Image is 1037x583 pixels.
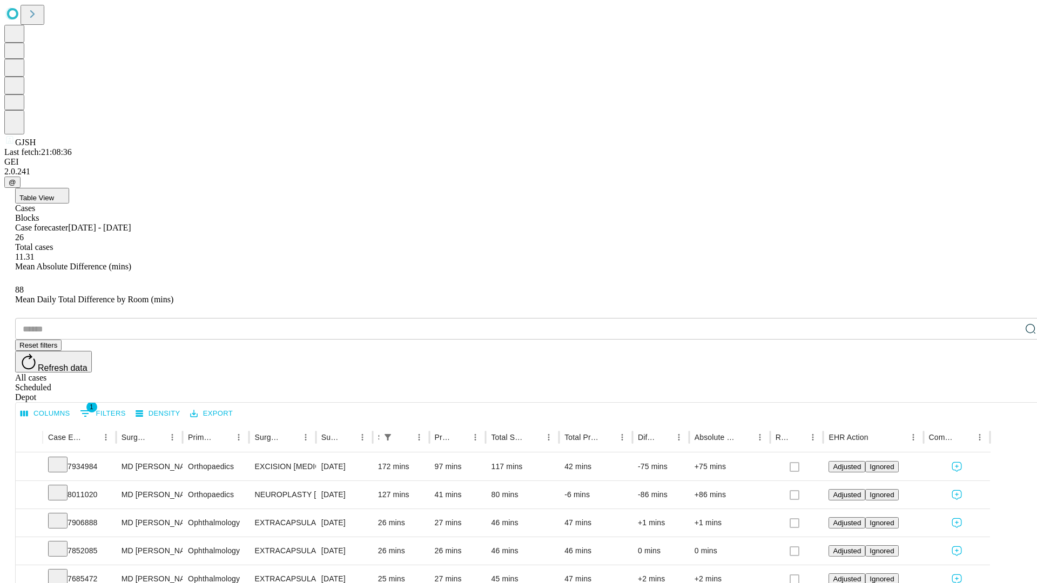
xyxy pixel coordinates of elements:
[231,430,246,445] button: Menu
[695,481,765,509] div: +86 mins
[15,223,68,232] span: Case forecaster
[435,509,481,537] div: 27 mins
[829,489,865,500] button: Adjusted
[752,430,767,445] button: Menu
[188,537,244,565] div: Ophthalmology
[133,405,183,422] button: Density
[564,433,598,442] div: Total Predicted Duration
[378,453,424,480] div: 172 mins
[4,177,21,188] button: @
[380,430,395,445] button: Show filters
[254,537,310,565] div: EXTRACAPSULAR CATARACT REMOVAL WITH [MEDICAL_DATA]
[638,453,684,480] div: -75 mins
[15,138,36,147] span: GJSH
[19,341,57,349] span: Reset filters
[491,537,554,565] div: 46 mins
[870,491,894,499] span: Ignored
[254,433,281,442] div: Surgery Name
[829,461,865,472] button: Adjusted
[15,233,24,242] span: 26
[15,285,24,294] span: 88
[564,509,627,537] div: 47 mins
[122,509,177,537] div: MD [PERSON_NAME]
[68,223,131,232] span: [DATE] - [DATE]
[15,262,131,271] span: Mean Absolute Difference (mins)
[435,453,481,480] div: 97 mins
[321,453,367,480] div: [DATE]
[865,545,898,557] button: Ignored
[906,430,921,445] button: Menu
[150,430,165,445] button: Sort
[833,463,861,471] span: Adjusted
[790,430,805,445] button: Sort
[21,542,37,561] button: Expand
[833,519,861,527] span: Adjusted
[254,453,310,480] div: EXCISION [MEDICAL_DATA] WRIST
[695,453,765,480] div: +75 mins
[491,481,554,509] div: 80 mins
[4,147,72,157] span: Last fetch: 21:08:36
[972,430,987,445] button: Menu
[86,402,97,412] span: 1
[829,433,868,442] div: EHR Action
[122,453,177,480] div: MD [PERSON_NAME] [PERSON_NAME]
[321,433,339,442] div: Surgery Date
[865,489,898,500] button: Ignored
[378,509,424,537] div: 26 mins
[776,433,790,442] div: Resolved in EHR
[541,430,556,445] button: Menu
[833,491,861,499] span: Adjusted
[283,430,298,445] button: Sort
[491,453,554,480] div: 117 mins
[48,481,111,509] div: 8011020
[98,430,113,445] button: Menu
[805,430,820,445] button: Menu
[870,430,885,445] button: Sort
[380,430,395,445] div: 1 active filter
[870,547,894,555] span: Ignored
[656,430,671,445] button: Sort
[188,433,215,442] div: Primary Service
[671,430,686,445] button: Menu
[435,481,481,509] div: 41 mins
[15,340,62,351] button: Reset filters
[21,486,37,505] button: Expand
[870,519,894,527] span: Ignored
[188,509,244,537] div: Ophthalmology
[638,433,655,442] div: Difference
[298,430,313,445] button: Menu
[638,537,684,565] div: 0 mins
[600,430,615,445] button: Sort
[833,547,861,555] span: Adjusted
[453,430,468,445] button: Sort
[737,430,752,445] button: Sort
[48,509,111,537] div: 7906888
[21,514,37,533] button: Expand
[15,295,173,304] span: Mean Daily Total Difference by Room (mins)
[491,433,525,442] div: Total Scheduled Duration
[829,517,865,528] button: Adjusted
[615,430,630,445] button: Menu
[321,481,367,509] div: [DATE]
[122,537,177,565] div: MD [PERSON_NAME]
[564,453,627,480] div: 42 mins
[491,509,554,537] div: 46 mins
[695,537,765,565] div: 0 mins
[378,481,424,509] div: 127 mins
[48,537,111,565] div: 7852085
[412,430,427,445] button: Menu
[929,433,956,442] div: Comments
[187,405,235,422] button: Export
[122,433,149,442] div: Surgeon Name
[77,405,129,422] button: Show filters
[435,537,481,565] div: 26 mins
[19,194,54,202] span: Table View
[695,509,765,537] div: +1 mins
[870,463,894,471] span: Ignored
[122,481,177,509] div: MD [PERSON_NAME] [PERSON_NAME]
[4,167,1033,177] div: 2.0.241
[188,481,244,509] div: Orthopaedics
[638,481,684,509] div: -86 mins
[38,363,87,372] span: Refresh data
[526,430,541,445] button: Sort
